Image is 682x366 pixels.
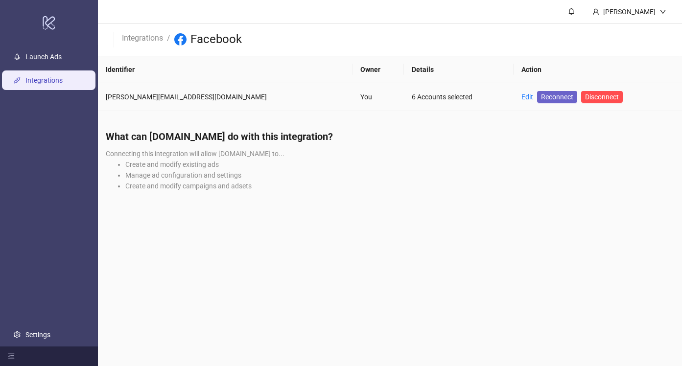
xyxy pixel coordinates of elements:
a: Integrations [25,76,63,84]
th: Details [404,56,514,83]
div: 6 Accounts selected [412,91,506,102]
th: Identifier [98,56,353,83]
span: Connecting this integration will allow [DOMAIN_NAME] to... [106,150,284,158]
div: You [360,91,396,102]
li: Create and modify existing ads [125,159,674,170]
span: Reconnect [541,91,573,102]
th: Action [514,56,682,83]
span: down [659,8,666,15]
li: Create and modify campaigns and adsets [125,181,674,191]
div: [PERSON_NAME][EMAIL_ADDRESS][DOMAIN_NAME] [106,91,345,102]
div: [PERSON_NAME] [599,6,659,17]
h3: Facebook [190,32,242,47]
span: menu-fold [8,353,15,360]
li: Manage ad configuration and settings [125,170,674,181]
span: bell [568,8,575,15]
li: / [167,32,170,47]
a: Settings [25,331,50,339]
a: Reconnect [537,91,577,103]
a: Launch Ads [25,53,62,61]
a: Edit [521,93,533,101]
th: Owner [353,56,404,83]
h4: What can [DOMAIN_NAME] do with this integration? [106,130,674,143]
button: Disconnect [581,91,623,103]
span: Disconnect [585,93,619,101]
a: Integrations [120,32,165,43]
span: user [592,8,599,15]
